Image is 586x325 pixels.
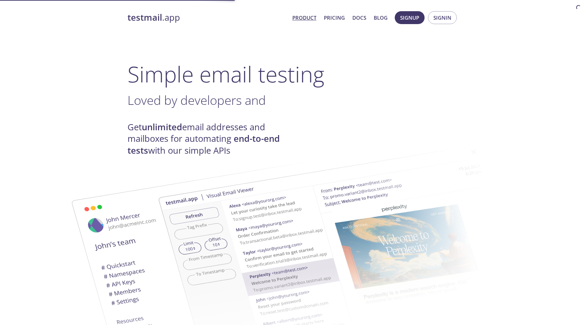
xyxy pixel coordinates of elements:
[324,13,345,22] a: Pricing
[292,13,316,22] a: Product
[395,11,425,24] button: Signup
[433,13,451,22] span: Signin
[128,12,162,23] strong: testmail
[128,12,287,23] a: testmail.app
[428,11,457,24] button: Signin
[128,61,458,87] h1: Simple email testing
[128,92,266,109] span: Loved by developers and
[400,13,419,22] span: Signup
[128,133,280,156] strong: end-to-end tests
[352,13,366,22] a: Docs
[142,121,182,133] strong: unlimited
[128,121,293,156] h4: Get email addresses and mailboxes for automating with our simple APIs
[374,13,388,22] a: Blog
